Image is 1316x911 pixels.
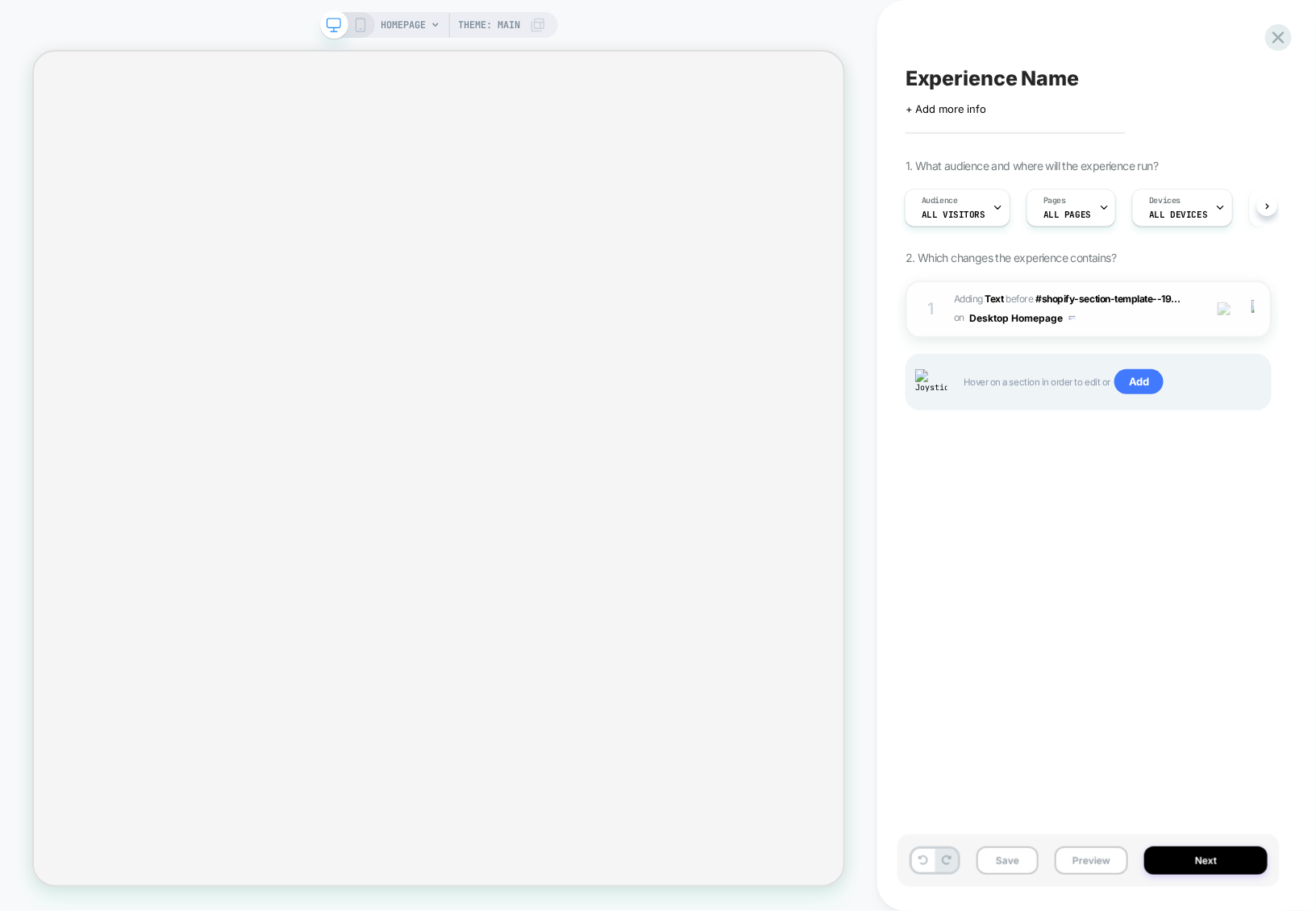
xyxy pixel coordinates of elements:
span: Devices [1149,195,1181,206]
span: Adding [954,293,1004,305]
span: ALL DEVICES [1149,209,1207,220]
div: 1 [923,294,939,323]
span: + Add more info [906,102,986,115]
button: Desktop Homepage [969,308,1076,328]
span: Experience Name [906,66,1079,90]
img: Joystick [915,369,947,394]
span: 2. Which changes the experience contains? [906,251,1116,264]
span: BEFORE [1006,293,1033,305]
button: Preview [1055,847,1128,875]
span: 1. What audience and where will the experience run? [906,159,1158,173]
b: Text [985,293,1004,305]
button: Next [1144,847,1268,875]
span: HOMEPAGE [381,12,427,38]
span: Pages [1043,195,1066,206]
span: on [954,309,964,327]
span: Hover on a section in order to edit or [964,369,1254,395]
img: close [1251,300,1255,318]
img: crossed eye [1218,302,1231,316]
span: #shopify-section-template--19... [1036,293,1181,305]
span: Theme: MAIN [459,12,521,38]
span: Add [1114,369,1164,395]
span: ALL PAGES [1043,209,1091,220]
img: down arrow [1069,316,1076,320]
span: All Visitors [922,209,985,220]
button: Save [977,847,1039,875]
span: Audience [922,195,958,206]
